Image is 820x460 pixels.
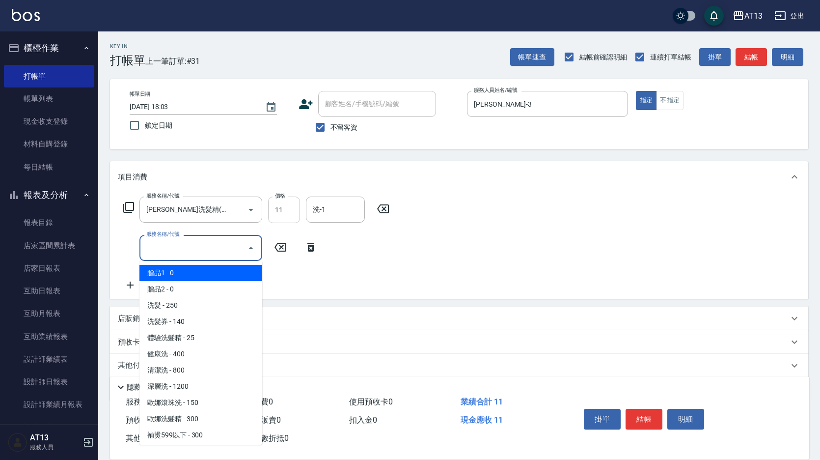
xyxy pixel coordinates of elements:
button: 掛單 [699,48,731,66]
p: 隱藏業績明細 [127,382,171,393]
p: 店販銷售 [118,314,147,324]
h2: Key In [110,43,145,50]
label: 價格 [275,192,285,200]
a: 互助月報表 [4,302,94,325]
span: 健康洗 - 400 [139,346,262,362]
a: 設計師日報表 [4,371,94,393]
a: 店家日報表 [4,257,94,280]
span: 贈品1 - 0 [139,265,262,281]
span: 歐娜洗髮精 - 300 [139,411,262,427]
span: 紅利點數折抵 0 [237,433,289,443]
label: 帳單日期 [130,90,150,98]
a: 材料自購登錄 [4,133,94,155]
button: save [704,6,724,26]
button: 櫃檯作業 [4,35,94,61]
div: 店販銷售 [110,307,808,330]
a: 互助業績報表 [4,325,94,348]
button: 明細 [772,48,803,66]
a: 設計師業績表 [4,348,94,371]
span: 補燙599以下 - 300 [139,427,262,443]
input: YYYY/MM/DD hh:mm [130,99,255,115]
span: 業績合計 11 [461,397,503,406]
label: 服務人員姓名/編號 [474,86,517,94]
button: 指定 [636,91,657,110]
img: Person [8,432,27,452]
button: 明細 [667,409,704,430]
span: 洗髮券 - 140 [139,314,262,330]
button: 報表及分析 [4,182,94,208]
span: 歐娜滾珠洗 - 150 [139,395,262,411]
p: 其他付款方式 [118,360,167,371]
label: 服務名稱/代號 [146,192,179,200]
a: 現金收支登錄 [4,110,94,133]
button: Close [243,240,259,256]
span: 不留客資 [330,122,358,133]
button: 不指定 [656,91,683,110]
h3: 打帳單 [110,54,145,67]
div: 項目消費 [110,161,808,193]
a: 報表目錄 [4,211,94,234]
img: Logo [12,9,40,21]
p: 服務人員 [30,443,80,452]
span: 上一筆訂單:#31 [145,55,200,67]
span: 憑券離子燙.冷燙600-1198 - 1000 [139,443,262,460]
a: 設計師業績月報表 [4,393,94,416]
span: 鎖定日期 [145,120,172,131]
span: 洗髮 - 250 [139,297,262,314]
span: 結帳前確認明細 [579,52,628,62]
span: 其他付款方式 0 [126,433,177,443]
a: 設計師排行榜 [4,416,94,439]
span: 贈品2 - 0 [139,281,262,297]
span: 清潔洗 - 800 [139,362,262,378]
a: 互助日報表 [4,280,94,302]
button: 登出 [770,7,808,25]
button: 掛單 [584,409,621,430]
p: 項目消費 [118,172,147,182]
span: 服務消費 11 [126,397,166,406]
a: 帳單列表 [4,87,94,110]
span: 連續打單結帳 [650,52,691,62]
span: 使用預收卡 0 [349,397,393,406]
span: 體驗洗髮精 - 25 [139,330,262,346]
span: 預收卡販賣 0 [126,415,169,425]
a: 店家區間累計表 [4,234,94,257]
div: AT13 [744,10,763,22]
button: 結帳 [626,409,662,430]
div: 其他付款方式 [110,354,808,377]
label: 服務名稱/代號 [146,230,179,238]
button: 結帳 [736,48,767,66]
button: 帳單速查 [510,48,554,66]
button: Choose date, selected date is 2025-09-11 [259,95,283,119]
button: AT13 [729,6,766,26]
span: 現金應收 11 [461,415,503,425]
span: 深層洗 - 1200 [139,378,262,395]
div: 預收卡販賣 [110,330,808,354]
p: 預收卡販賣 [118,337,155,347]
span: 扣入金 0 [349,415,377,425]
h5: AT13 [30,433,80,443]
a: 打帳單 [4,65,94,87]
a: 每日結帳 [4,156,94,178]
button: Open [243,202,259,218]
